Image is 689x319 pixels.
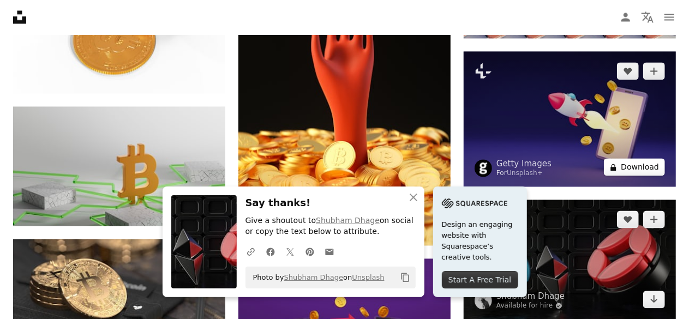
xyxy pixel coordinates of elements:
button: Add to Collection [643,211,665,228]
a: Share on Pinterest [300,240,320,262]
a: Share over email [320,240,339,262]
span: Photo by on [248,269,385,286]
a: Unsplash [352,273,384,281]
a: Design an engaging website with Squarespace’s creative tools.Start A Free Trial [433,186,527,297]
img: diagram [13,107,225,226]
h3: Say thanks! [245,195,416,211]
a: Home — Unsplash [13,11,26,24]
a: Unsplash+ [507,170,543,177]
button: Like [617,63,639,80]
a: Rocket flying on mobile with scattered bitcoin coins. Financial investment business and investmen... [464,115,676,124]
button: Download [604,159,665,176]
a: silver round coin on black leather case [13,294,225,304]
span: Design an engaging website with Squarespace’s creative tools. [442,219,518,263]
div: For [496,170,552,178]
a: Shubham Dhage [496,291,565,302]
img: file-1705255347840-230a6ab5bca9image [442,195,507,212]
button: Add to Collection [643,63,665,80]
a: Available for hire [496,302,565,311]
a: Log in / Sign up [615,7,637,28]
a: Shubham Dhage [316,216,380,225]
a: Getty Images [496,159,552,170]
div: Start A Free Trial [442,271,518,288]
p: Give a shoutout to on social or copy the text below to attribute. [245,215,416,237]
button: Language [637,7,658,28]
img: Go to Shubham Dhage's profile [475,292,492,310]
img: Go to Getty Images's profile [475,160,492,177]
a: diagram [13,161,225,171]
a: Share on Twitter [280,240,300,262]
a: Shubham Dhage [284,273,343,281]
img: Rocket flying on mobile with scattered bitcoin coins. Financial investment business and investmen... [464,52,676,187]
button: Copy to clipboard [396,268,415,287]
button: Menu [658,7,680,28]
a: Download [643,291,665,309]
a: a pile of gold coins with a red hand sticking out of it [238,82,451,92]
button: Like [617,211,639,228]
a: shape [464,255,676,264]
a: Share on Facebook [261,240,280,262]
